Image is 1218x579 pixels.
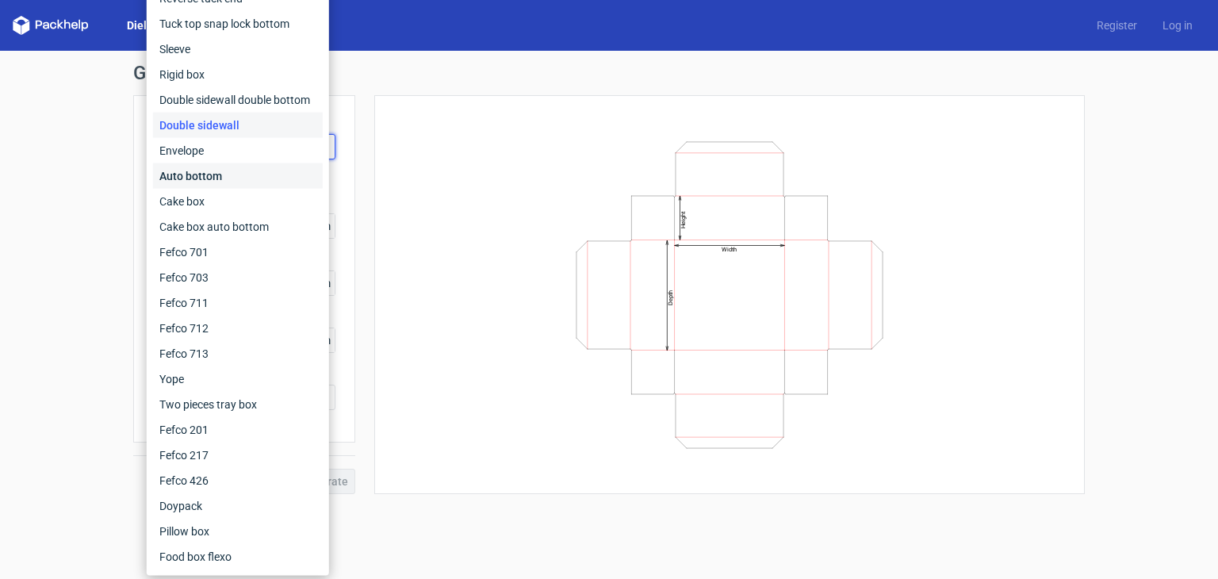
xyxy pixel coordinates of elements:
[153,493,323,519] div: Doypack
[667,289,674,305] text: Depth
[153,265,323,290] div: Fefco 703
[153,62,323,87] div: Rigid box
[153,544,323,569] div: Food box flexo
[153,443,323,468] div: Fefco 217
[153,392,323,417] div: Two pieces tray box
[153,87,323,113] div: Double sidewall double bottom
[114,17,181,33] a: Dielines
[722,246,737,253] text: Width
[680,211,687,228] text: Height
[153,163,323,189] div: Auto bottom
[1084,17,1150,33] a: Register
[153,36,323,62] div: Sleeve
[153,240,323,265] div: Fefco 701
[153,519,323,544] div: Pillow box
[153,189,323,214] div: Cake box
[153,138,323,163] div: Envelope
[153,290,323,316] div: Fefco 711
[153,468,323,493] div: Fefco 426
[133,63,1085,82] h1: Generate new dieline
[153,113,323,138] div: Double sidewall
[153,417,323,443] div: Fefco 201
[153,11,323,36] div: Tuck top snap lock bottom
[1150,17,1205,33] a: Log in
[153,316,323,341] div: Fefco 712
[153,366,323,392] div: Yope
[153,214,323,240] div: Cake box auto bottom
[153,341,323,366] div: Fefco 713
